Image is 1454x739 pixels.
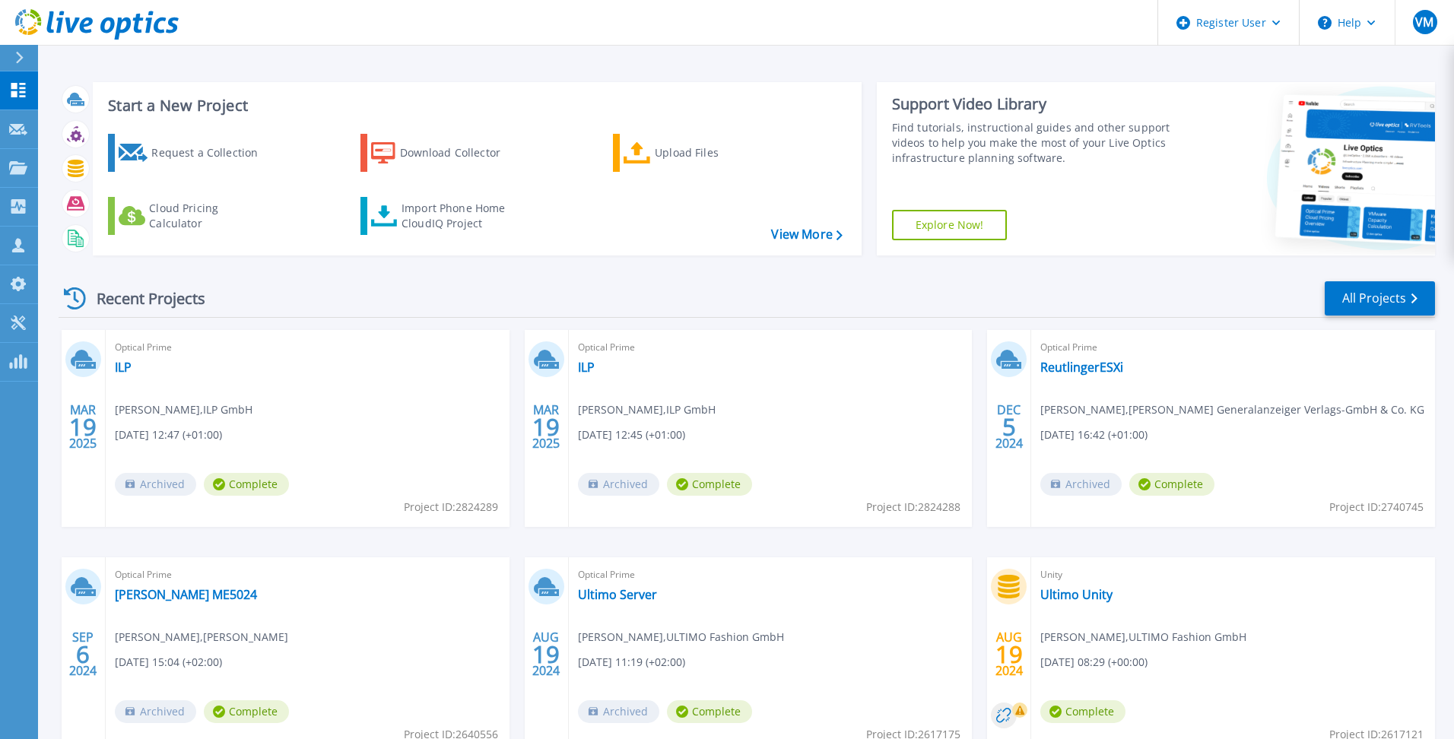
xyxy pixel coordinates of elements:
span: Unity [1040,566,1426,583]
div: Support Video Library [892,94,1176,114]
span: Complete [667,473,752,496]
span: [PERSON_NAME] , [PERSON_NAME] Generalanzeiger Verlags-GmbH & Co. KG [1040,401,1424,418]
a: ReutlingerESXi [1040,360,1123,375]
span: Project ID: 2824288 [866,499,960,515]
div: Find tutorials, instructional guides and other support videos to help you make the most of your L... [892,120,1176,166]
h3: Start a New Project [108,97,842,114]
span: [DATE] 12:47 (+01:00) [115,427,222,443]
span: [PERSON_NAME] , ULTIMO Fashion GmbH [1040,629,1246,645]
span: Complete [204,700,289,723]
div: Download Collector [400,138,522,168]
span: Complete [1129,473,1214,496]
span: 19 [532,420,560,433]
div: Request a Collection [151,138,273,168]
span: Optical Prime [115,339,500,356]
div: Cloud Pricing Calculator [149,201,271,231]
a: Request a Collection [108,134,278,172]
div: MAR 2025 [532,399,560,455]
span: 19 [69,420,97,433]
span: [DATE] 12:45 (+01:00) [578,427,685,443]
span: [DATE] 16:42 (+01:00) [1040,427,1148,443]
a: Explore Now! [892,210,1008,240]
span: Archived [115,700,196,723]
span: [PERSON_NAME] , ULTIMO Fashion GmbH [578,629,784,645]
div: SEP 2024 [68,626,97,682]
span: Optical Prime [578,566,964,583]
a: ILP [578,360,595,375]
span: Archived [578,473,659,496]
span: Complete [204,473,289,496]
span: Archived [578,700,659,723]
span: 5 [1002,420,1016,433]
span: [PERSON_NAME] , ILP GmbH [578,401,716,418]
span: Project ID: 2740745 [1329,499,1424,515]
a: Cloud Pricing Calculator [108,197,278,235]
span: Optical Prime [578,339,964,356]
span: VM [1415,16,1433,28]
span: Archived [1040,473,1122,496]
a: Download Collector [360,134,530,172]
span: [PERSON_NAME] , [PERSON_NAME] [115,629,288,645]
a: ILP [115,360,132,375]
span: [PERSON_NAME] , ILP GmbH [115,401,252,418]
span: 19 [995,648,1023,661]
div: Upload Files [655,138,776,168]
a: [PERSON_NAME] ME5024 [115,587,257,602]
span: [DATE] 15:04 (+02:00) [115,654,222,671]
span: Project ID: 2824289 [404,499,498,515]
span: [DATE] 08:29 (+00:00) [1040,654,1148,671]
span: Complete [667,700,752,723]
div: Recent Projects [59,280,226,317]
span: Optical Prime [115,566,500,583]
a: Ultimo Server [578,587,657,602]
a: Ultimo Unity [1040,587,1113,602]
span: Complete [1040,700,1125,723]
span: 19 [532,648,560,661]
span: Archived [115,473,196,496]
span: [DATE] 11:19 (+02:00) [578,654,685,671]
div: AUG 2024 [532,626,560,682]
span: 6 [76,648,90,661]
div: DEC 2024 [995,399,1024,455]
span: Optical Prime [1040,339,1426,356]
a: Upload Files [613,134,783,172]
a: All Projects [1325,281,1435,316]
div: AUG 2024 [995,626,1024,682]
a: View More [771,227,842,242]
div: Import Phone Home CloudIQ Project [402,201,520,231]
div: MAR 2025 [68,399,97,455]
